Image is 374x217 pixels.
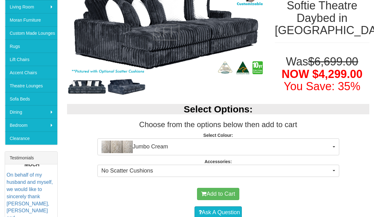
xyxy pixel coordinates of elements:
a: Rugs [5,39,57,53]
a: Theatre Lounges [5,79,57,92]
a: Bedroom [5,118,57,132]
button: Jumbo CreamJumbo Cream [97,138,339,155]
del: $6,699.00 [308,55,358,68]
a: Dining [5,105,57,118]
span: NOW $4,299.00 [282,68,362,80]
h1: Was [275,55,369,93]
a: Clearance [5,132,57,145]
b: Select Options: [184,104,252,114]
a: Lift Chairs [5,53,57,66]
img: Jumbo Cream [101,141,133,153]
a: Moran Furniture [5,13,57,26]
a: Custom Made Lounges [5,26,57,39]
font: You Save: 35% [284,80,361,93]
b: THANK YOU VERY MUCH [10,155,54,167]
button: Add to Cart [197,188,239,200]
strong: Accessories: [205,159,232,164]
a: Sofa Beds [5,92,57,105]
span: Jumbo Cream [101,141,331,153]
button: No Scatter Cushions [97,165,339,177]
div: Testimonials [5,152,57,164]
a: Accent Chairs [5,66,57,79]
h3: Choose from the options below then add to cart [67,121,369,129]
strong: Select Colour: [203,133,233,138]
span: No Scatter Cushions [101,167,331,175]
